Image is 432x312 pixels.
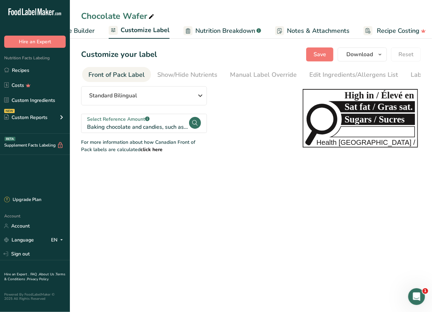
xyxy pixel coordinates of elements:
tspan: Sugars / Sucres [345,114,405,125]
a: Nutrition Breakdown [183,23,261,39]
button: Reset [391,47,421,61]
button: Save [306,47,333,61]
a: click here [141,146,163,153]
a: Language [4,234,34,246]
div: Baking chocolate and candies, such as chocolate chips and caramel bits [87,123,188,131]
div: Edit Ingredients/Allergens List [309,70,398,80]
div: BETA [5,137,15,141]
div: Upgrade Plan [4,196,41,203]
div: For more information about how Canadian Front of Pack labels are calculated [81,139,207,153]
div: NEW [4,109,15,113]
a: Recipe Costing [363,23,426,39]
iframe: Intercom live chat [408,288,425,305]
div: Manual Label Override [230,70,297,80]
button: Standard Bilingual [81,86,207,105]
a: About Us . [39,272,56,277]
span: Standard Bilingual [89,91,137,100]
span: Download [346,50,373,59]
div: EN [51,236,66,244]
div: Select Reference Amount [87,116,188,123]
a: Customize Label [109,22,170,39]
div: Front of Pack Label [88,70,145,80]
a: Privacy Policy [27,277,49,282]
button: Download [338,47,387,61]
span: Notes & Attachments [287,26,350,36]
a: Terms & Conditions . [4,272,65,282]
a: FAQ . [30,272,39,277]
button: Hire an Expert [4,36,66,48]
a: Notes & Attachments [275,23,350,39]
span: Save [314,50,326,59]
a: Hire an Expert . [4,272,29,277]
span: Recipe Costing [377,26,419,36]
div: Custom Reports [4,114,48,121]
tspan: Sat fat / Gras sat. [345,102,413,112]
span: Reset [398,50,413,59]
tspan: High in / Élevé en [345,90,414,101]
h1: Customize your label [81,49,157,60]
span: 1 [423,288,428,294]
span: Recipe Builder [53,26,95,36]
div: Show/Hide Nutrients [157,70,217,80]
div: Chocolate Wafer [81,10,156,22]
span: Nutrition Breakdown [195,26,255,36]
span: Customize Label [121,25,170,35]
div: Powered By FoodLabelMaker © 2025 All Rights Reserved [4,292,66,301]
